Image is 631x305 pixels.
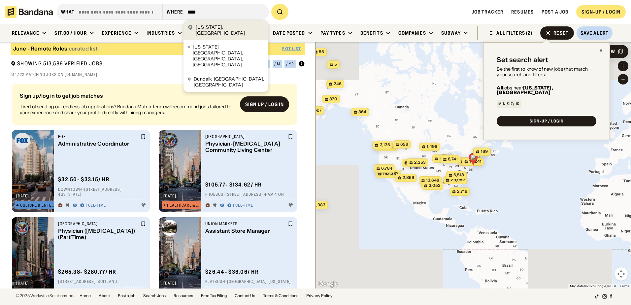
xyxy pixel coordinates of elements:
span: 3,136 [380,142,390,148]
div: $17.00 / hour [54,30,87,36]
span: 246 [334,81,342,87]
div: [STREET_ADDRESS] · Suitland [58,279,146,284]
a: Search Jobs [143,294,166,298]
b: [US_STATE], [GEOGRAPHIC_DATA] [497,85,553,95]
div: Relevance [12,30,39,36]
span: 169 [481,149,488,154]
img: Union Markets logo [162,220,178,236]
div: Sign up/log in to get job matches [20,93,235,104]
span: 162,382 [383,171,399,177]
div: Culture & Entertainment [20,203,54,207]
div: Administrative Coordinator [58,141,139,147]
span: 13,648 [426,178,439,183]
img: Fox logo [15,133,30,149]
a: Resumes [511,9,534,15]
b: All [497,85,503,91]
div: Full-time [233,203,253,208]
img: Bandana logotype [5,6,53,18]
div: $ 265.38 - $280.77 / hr [58,268,116,275]
div: $ 105.77 - $134.62 / hr [205,181,262,188]
div: Industries [147,30,175,36]
div: [US_STATE][GEOGRAPHIC_DATA], [GEOGRAPHIC_DATA], [GEOGRAPHIC_DATA] [193,44,264,68]
div: [DATE] [163,194,176,198]
div: SIGN-UP / LOGIN [581,9,620,15]
div: $ 26.44 - $36.06 / hr [205,268,259,275]
div: © 2025 Workwise Solutions Inc. [16,294,74,298]
a: Job Tracker [472,9,503,15]
div: 514,122 matching jobs on [DOMAIN_NAME] [11,72,305,77]
span: 2,716 [457,189,467,194]
div: [US_STATE], [GEOGRAPHIC_DATA] [196,24,264,36]
div: Physician-[MEDICAL_DATA] Community Living Center [205,141,286,153]
a: Post a job [542,9,568,15]
span: $27 [314,108,322,113]
div: Min $17/hr [498,102,520,106]
div: Dundalk, [GEOGRAPHIC_DATA], [GEOGRAPHIC_DATA] [194,76,264,88]
a: Post a job [118,294,135,298]
span: 2,353 [414,160,426,165]
span: 628 [400,142,408,147]
div: Union Markets [205,221,286,226]
div: Experience [102,30,131,36]
div: [DATE] [16,281,29,285]
div: Healthcare & Mental Health [167,203,202,207]
img: Google [317,280,339,288]
div: Reset [553,31,569,35]
a: About [99,294,110,298]
div: jobs near [497,85,596,95]
div: [GEOGRAPHIC_DATA] [58,221,139,226]
div: Subway [441,30,461,36]
a: Home [80,294,91,298]
div: Sign up / Log in [245,101,284,107]
span: 1,496 [427,144,437,150]
span: 8,741 [448,156,458,162]
div: ALL FILTERS (2) [496,31,532,35]
span: 49,610 [440,156,453,161]
span: 6,784 [381,166,392,171]
div: $ 32.50 - $33.15 / hr [58,176,110,183]
div: curated list [69,46,98,52]
div: [GEOGRAPHIC_DATA] [205,134,286,139]
span: 2,983 [314,202,325,208]
a: Resources [174,294,193,298]
img: WEST LOS ANGELES VA MEDICAL CENTER logo [162,133,178,149]
div: Set search alert [497,56,548,64]
a: Terms & Conditions [263,294,298,298]
div: [DATE] [16,194,29,198]
div: Pay Types [320,30,345,36]
div: Full-time [86,203,106,208]
div: Companies [398,30,426,36]
div: Showing 513,589 Verified Jobs [11,60,234,68]
a: Contact Us [235,294,255,298]
img: WEST LOS ANGELES VA MEDICAL CENTER logo [15,220,30,236]
a: Terms (opens in new tab) [620,284,629,288]
span: 6,518 [453,172,464,178]
a: Free Tax Filing [201,294,227,298]
div: what [61,9,75,15]
span: 3,052 [429,183,441,188]
div: Assistant Store Manager [205,228,286,234]
span: 5 [334,62,337,67]
div: / m [274,62,280,66]
a: Open this area in Google Maps (opens a new window) [317,280,339,288]
div: [DATE] [163,281,176,285]
div: Flatbush · [GEOGRAPHIC_DATA] · [US_STATE] [205,279,293,284]
span: 364 [358,109,366,115]
span: 55 [319,49,324,55]
div: Downtown · [STREET_ADDRESS] · [US_STATE] [58,187,146,197]
button: Map camera controls [614,267,628,281]
div: Physician ([MEDICAL_DATA]) (Part Time) [58,228,139,240]
div: Fox [58,134,139,139]
span: 29,982 [451,177,465,183]
div: Be the first to know of new jobs that match your search and filters: [497,66,596,78]
div: grid [11,81,305,288]
div: June - Remote Roles [13,46,67,52]
span: 2,859 [403,175,414,181]
div: SIGN-UP / LOGIN [530,119,563,123]
div: Save Alert [581,30,609,36]
div: Exit List [282,47,301,51]
span: Map data ©2025 Google, INEGI [570,284,616,288]
a: Privacy Policy [306,294,333,298]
